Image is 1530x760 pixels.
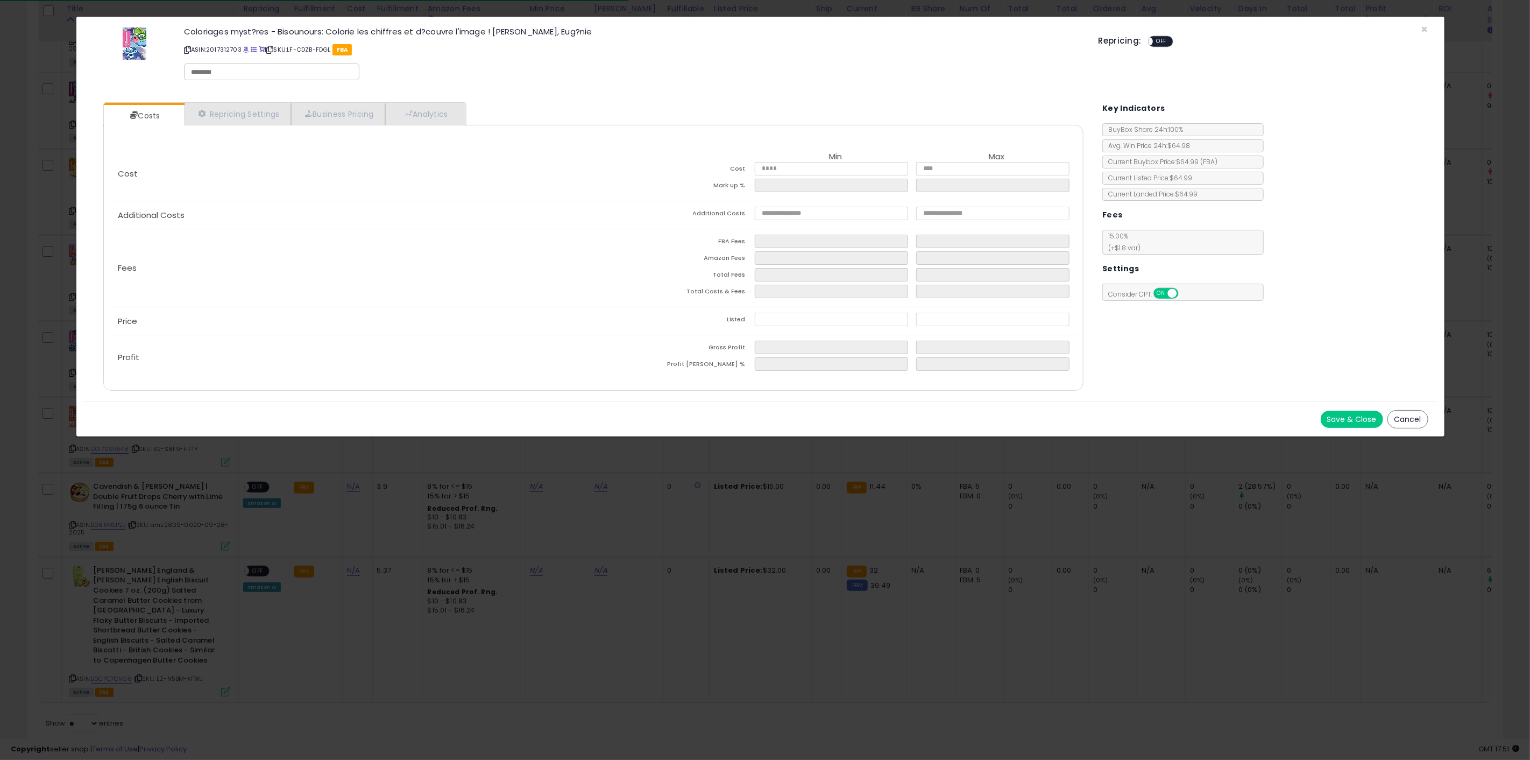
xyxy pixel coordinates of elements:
[1103,231,1141,252] span: 15.00 %
[243,45,249,54] a: BuyBox page
[1099,37,1142,45] h5: Repricing:
[593,235,755,251] td: FBA Fees
[109,264,593,272] p: Fees
[593,207,755,223] td: Additional Costs
[1103,290,1193,299] span: Consider CPT:
[1177,289,1194,298] span: OFF
[291,103,385,125] a: Business Pricing
[593,268,755,285] td: Total Fees
[332,44,352,55] span: FBA
[184,27,1082,36] h3: Coloriages myst?res - Bisounours: Colorie les chiffres et d?couvre l'image ! [PERSON_NAME], Eug?nie
[1154,289,1168,298] span: ON
[184,41,1082,58] p: ASIN: 2017312703 | SKU: LF-CDZB-FDGL
[385,103,465,125] a: Analytics
[593,341,755,357] td: Gross Profit
[593,285,755,301] td: Total Costs & Fees
[593,357,755,374] td: Profit [PERSON_NAME] %
[1321,411,1383,428] button: Save & Close
[1103,157,1217,166] span: Current Buybox Price:
[593,251,755,268] td: Amazon Fees
[1103,243,1141,252] span: (+$1.8 var)
[185,103,291,125] a: Repricing Settings
[755,152,916,162] th: Min
[1103,125,1183,134] span: BuyBox Share 24h: 100%
[1103,173,1192,182] span: Current Listed Price: $64.99
[109,353,593,362] p: Profit
[593,162,755,179] td: Cost
[593,313,755,329] td: Listed
[1176,157,1217,166] span: $64.99
[123,27,146,60] img: 51TgV5H4LOL._SL60_.jpg
[1102,208,1123,222] h5: Fees
[104,105,183,126] a: Costs
[1200,157,1217,166] span: ( FBA )
[1103,189,1198,199] span: Current Landed Price: $64.99
[593,179,755,195] td: Mark up %
[1102,102,1165,115] h5: Key Indicators
[109,211,593,220] p: Additional Costs
[259,45,265,54] a: Your listing only
[1153,37,1170,46] span: OFF
[1421,22,1428,37] span: ×
[1103,141,1190,150] span: Avg. Win Price 24h: $64.98
[916,152,1078,162] th: Max
[251,45,257,54] a: All offer listings
[109,317,593,326] p: Price
[1387,410,1428,428] button: Cancel
[1102,262,1139,276] h5: Settings
[109,170,593,178] p: Cost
